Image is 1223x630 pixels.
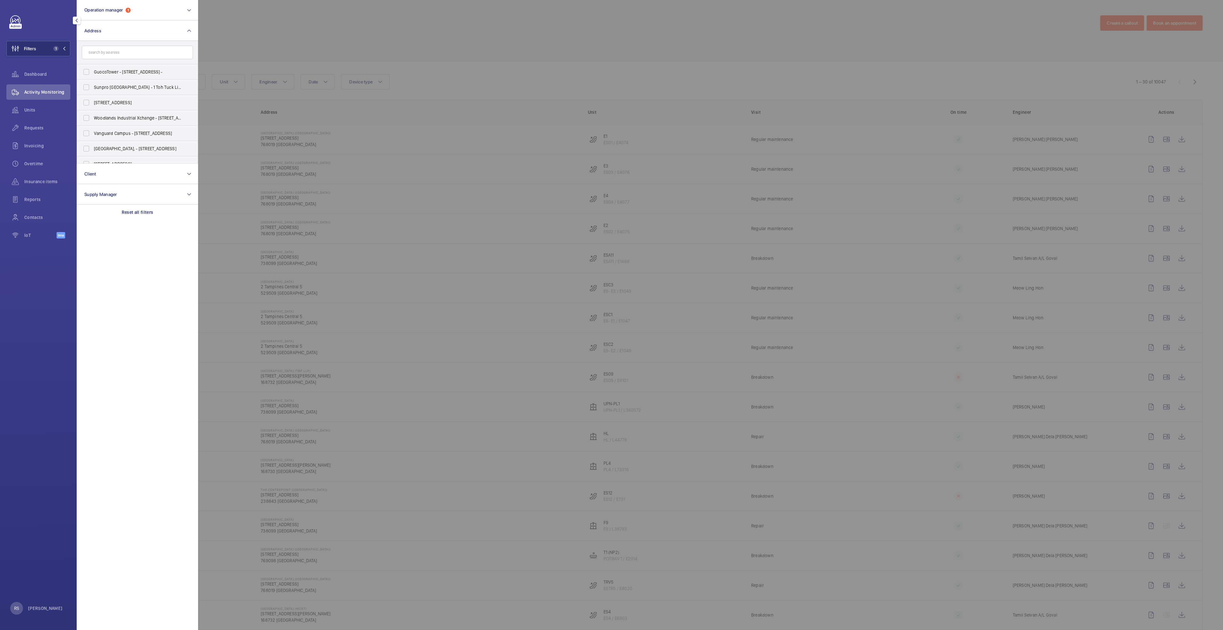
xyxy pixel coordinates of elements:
span: Invoicing [24,143,70,149]
button: Filters1 [6,41,70,56]
p: [PERSON_NAME] [28,605,63,611]
span: Units [24,107,70,113]
span: Overtime [24,160,70,167]
span: Contacts [24,214,70,221]
span: IoT [24,232,57,238]
span: Activity Monitoring [24,89,70,95]
span: Dashboard [24,71,70,77]
span: Filters [24,45,36,52]
span: Insurance items [24,178,70,185]
span: Requests [24,125,70,131]
span: Reports [24,196,70,203]
p: RS [14,605,19,611]
span: 1 [53,46,58,51]
span: Beta [57,232,65,238]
